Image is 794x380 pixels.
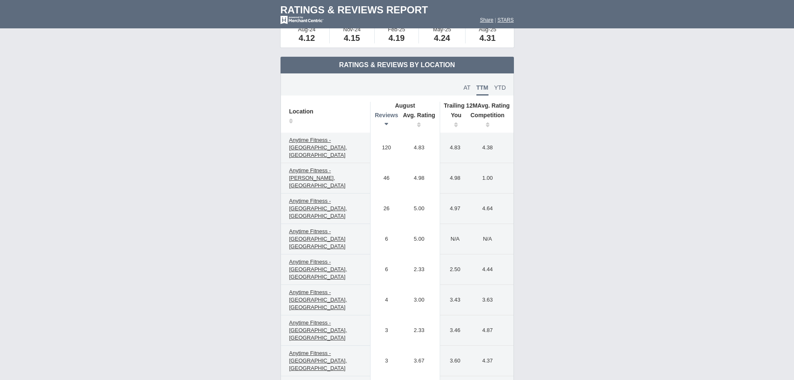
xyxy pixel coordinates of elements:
[398,254,440,285] td: 2.33
[330,25,375,43] td: Nov-24
[370,254,398,285] td: 6
[434,33,450,43] span: 4.24
[466,285,513,315] td: 3.63
[370,315,398,346] td: 3
[281,16,323,24] img: mc-powered-by-logo-white-103.png
[466,224,513,254] td: N/A
[440,102,513,109] th: Avg. Rating
[444,102,478,109] span: Trailing 12M
[480,17,493,23] a: Share
[466,109,513,133] th: Competition : activate to sort column ascending
[466,25,510,43] td: Aug-25
[285,226,366,252] a: Anytime Fitness - [GEOGRAPHIC_DATA] [GEOGRAPHIC_DATA]
[289,320,347,341] span: Anytime Fitness - [GEOGRAPHIC_DATA], [GEOGRAPHIC_DATA]
[289,350,347,371] span: Anytime Fitness - [GEOGRAPHIC_DATA], [GEOGRAPHIC_DATA]
[370,133,398,163] td: 120
[281,102,371,133] th: Location: activate to sort column ascending
[299,33,315,43] span: 4.12
[289,198,347,219] span: Anytime Fitness - [GEOGRAPHIC_DATA], [GEOGRAPHIC_DATA]
[370,109,398,133] th: Reviews: activate to sort column ascending
[466,163,513,194] td: 1.00
[440,109,466,133] th: You: activate to sort column ascending
[289,289,347,310] span: Anytime Fitness - [GEOGRAPHIC_DATA], [GEOGRAPHIC_DATA]
[440,285,466,315] td: 3.43
[398,109,440,133] th: Avg. Rating: activate to sort column ascending
[398,133,440,163] td: 4.83
[289,228,346,249] span: Anytime Fitness - [GEOGRAPHIC_DATA] [GEOGRAPHIC_DATA]
[285,287,366,312] a: Anytime Fitness - [GEOGRAPHIC_DATA], [GEOGRAPHIC_DATA]
[285,135,366,160] a: Anytime Fitness - [GEOGRAPHIC_DATA], [GEOGRAPHIC_DATA]
[463,84,471,91] span: AT
[440,194,466,224] td: 4.97
[398,194,440,224] td: 5.00
[440,315,466,346] td: 3.46
[466,346,513,376] td: 4.37
[494,84,506,91] span: YTD
[370,285,398,315] td: 4
[388,33,405,43] span: 4.19
[440,254,466,285] td: 2.50
[281,57,514,73] td: Ratings & Reviews by Location
[476,84,488,96] span: TTM
[285,196,366,221] a: Anytime Fitness - [GEOGRAPHIC_DATA], [GEOGRAPHIC_DATA]
[495,17,496,23] span: |
[398,163,440,194] td: 4.98
[419,25,466,43] td: May-25
[285,257,366,282] a: Anytime Fitness - [GEOGRAPHIC_DATA], [GEOGRAPHIC_DATA]
[466,315,513,346] td: 4.87
[285,25,330,43] td: Aug-24
[398,224,440,254] td: 5.00
[370,346,398,376] td: 3
[466,194,513,224] td: 4.64
[285,166,366,191] a: Anytime Fitness - [PERSON_NAME], [GEOGRAPHIC_DATA]
[479,33,496,43] span: 4.31
[440,224,466,254] td: N/A
[344,33,360,43] span: 4.15
[285,318,366,343] a: Anytime Fitness - [GEOGRAPHIC_DATA], [GEOGRAPHIC_DATA]
[440,163,466,194] td: 4.98
[285,348,366,373] a: Anytime Fitness - [GEOGRAPHIC_DATA], [GEOGRAPHIC_DATA]
[466,133,513,163] td: 4.38
[398,285,440,315] td: 3.00
[370,163,398,194] td: 46
[289,167,346,189] span: Anytime Fitness - [PERSON_NAME], [GEOGRAPHIC_DATA]
[398,315,440,346] td: 2.33
[497,17,513,23] a: STARS
[289,259,347,280] span: Anytime Fitness - [GEOGRAPHIC_DATA], [GEOGRAPHIC_DATA]
[466,254,513,285] td: 4.44
[289,137,347,158] span: Anytime Fitness - [GEOGRAPHIC_DATA], [GEOGRAPHIC_DATA]
[370,102,440,109] th: August
[370,194,398,224] td: 26
[370,224,398,254] td: 6
[375,25,419,43] td: Feb-25
[440,346,466,376] td: 3.60
[398,346,440,376] td: 3.67
[440,133,466,163] td: 4.83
